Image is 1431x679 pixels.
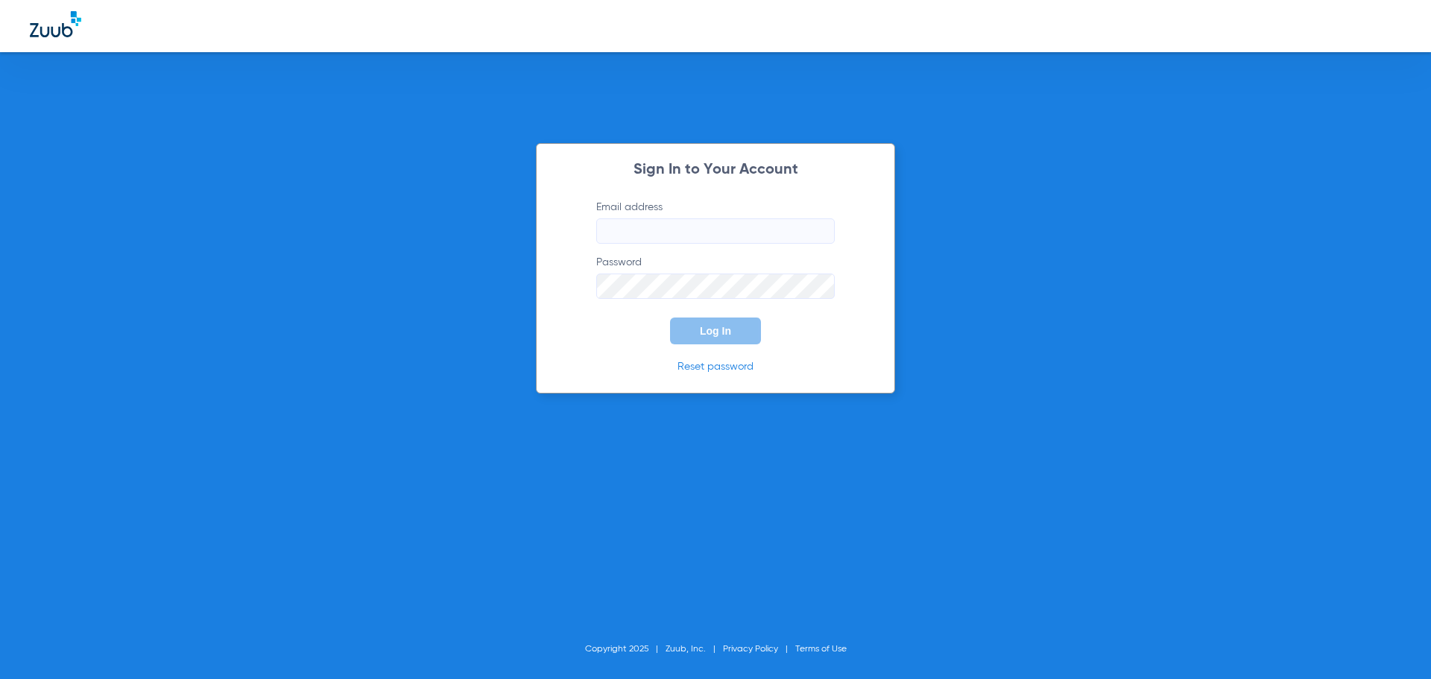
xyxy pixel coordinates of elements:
input: Password [596,274,835,299]
li: Zuub, Inc. [666,642,723,657]
a: Reset password [677,361,754,372]
span: Log In [700,325,731,337]
a: Terms of Use [795,645,847,654]
h2: Sign In to Your Account [574,162,857,177]
li: Copyright 2025 [585,642,666,657]
label: Password [596,255,835,299]
button: Log In [670,318,761,344]
img: Zuub Logo [30,11,81,37]
label: Email address [596,200,835,244]
a: Privacy Policy [723,645,778,654]
input: Email address [596,218,835,244]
